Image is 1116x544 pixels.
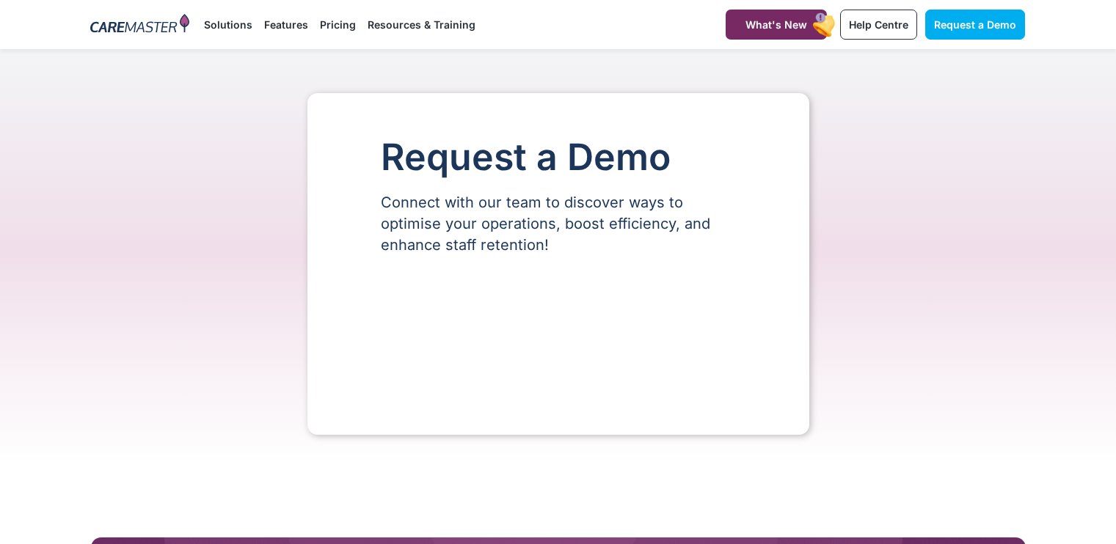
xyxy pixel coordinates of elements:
[934,18,1016,31] span: Request a Demo
[381,192,736,256] p: Connect with our team to discover ways to optimise your operations, boost efficiency, and enhance...
[745,18,807,31] span: What's New
[381,281,736,391] iframe: Form 0
[925,10,1025,40] a: Request a Demo
[381,137,736,177] h1: Request a Demo
[726,10,827,40] a: What's New
[849,18,908,31] span: Help Centre
[90,14,189,36] img: CareMaster Logo
[840,10,917,40] a: Help Centre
